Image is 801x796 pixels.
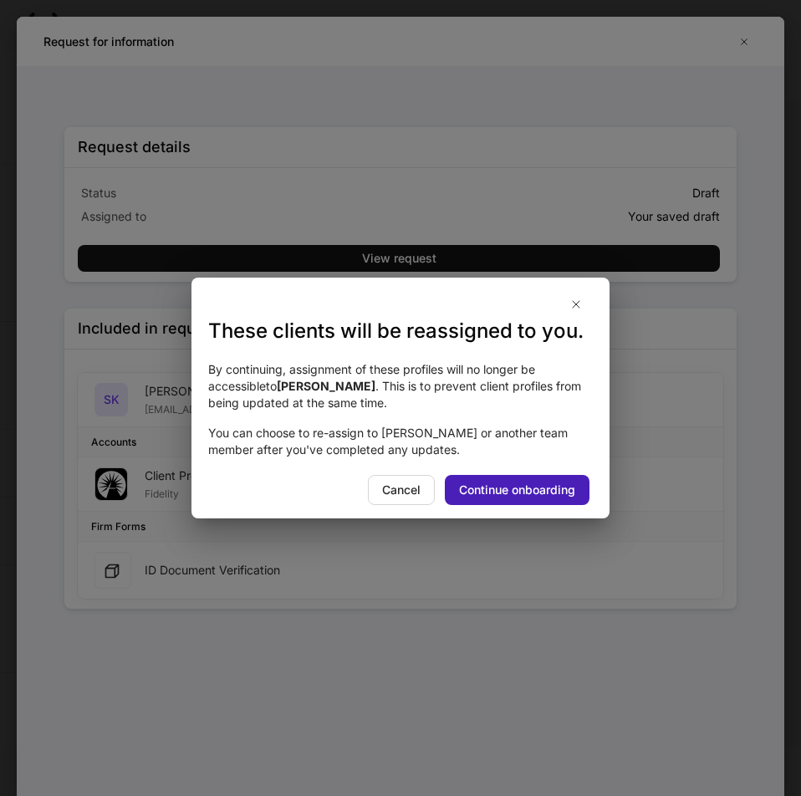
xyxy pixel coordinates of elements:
[368,475,435,505] button: Cancel
[382,482,421,498] div: Cancel
[445,475,589,505] button: Continue onboarding
[277,379,375,393] strong: [PERSON_NAME]
[459,482,575,498] div: Continue onboarding
[208,318,593,344] h3: These clients will be reassigned to you.
[208,361,593,411] p: By continuing, assignment of these profiles will no longer be accessible to . This is to prevent ...
[208,425,593,458] p: You can choose to re-assign to [PERSON_NAME] or another team member after you've completed any up...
